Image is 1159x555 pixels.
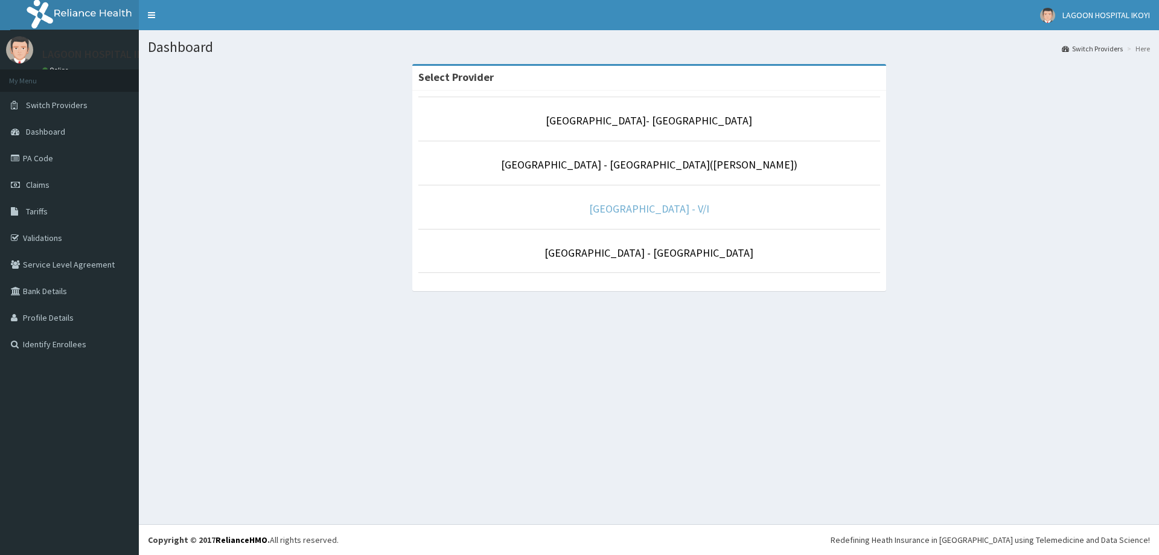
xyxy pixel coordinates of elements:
[148,39,1150,55] h1: Dashboard
[139,524,1159,555] footer: All rights reserved.
[546,114,752,127] a: [GEOGRAPHIC_DATA]- [GEOGRAPHIC_DATA]
[26,126,65,137] span: Dashboard
[1062,43,1123,54] a: Switch Providers
[1040,8,1055,23] img: User Image
[42,66,71,74] a: Online
[1062,10,1150,21] span: LAGOON HOSPITAL IKOYI
[216,534,267,545] a: RelianceHMO
[831,534,1150,546] div: Redefining Heath Insurance in [GEOGRAPHIC_DATA] using Telemedicine and Data Science!
[544,246,753,260] a: [GEOGRAPHIC_DATA] - [GEOGRAPHIC_DATA]
[26,100,88,111] span: Switch Providers
[418,70,494,84] strong: Select Provider
[148,534,270,545] strong: Copyright © 2017 .
[26,206,48,217] span: Tariffs
[1124,43,1150,54] li: Here
[42,49,159,60] p: LAGOON HOSPITAL IKOYI
[6,36,33,63] img: User Image
[501,158,797,172] a: [GEOGRAPHIC_DATA] - [GEOGRAPHIC_DATA]([PERSON_NAME])
[589,202,709,216] a: [GEOGRAPHIC_DATA] - V/I
[26,179,49,190] span: Claims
